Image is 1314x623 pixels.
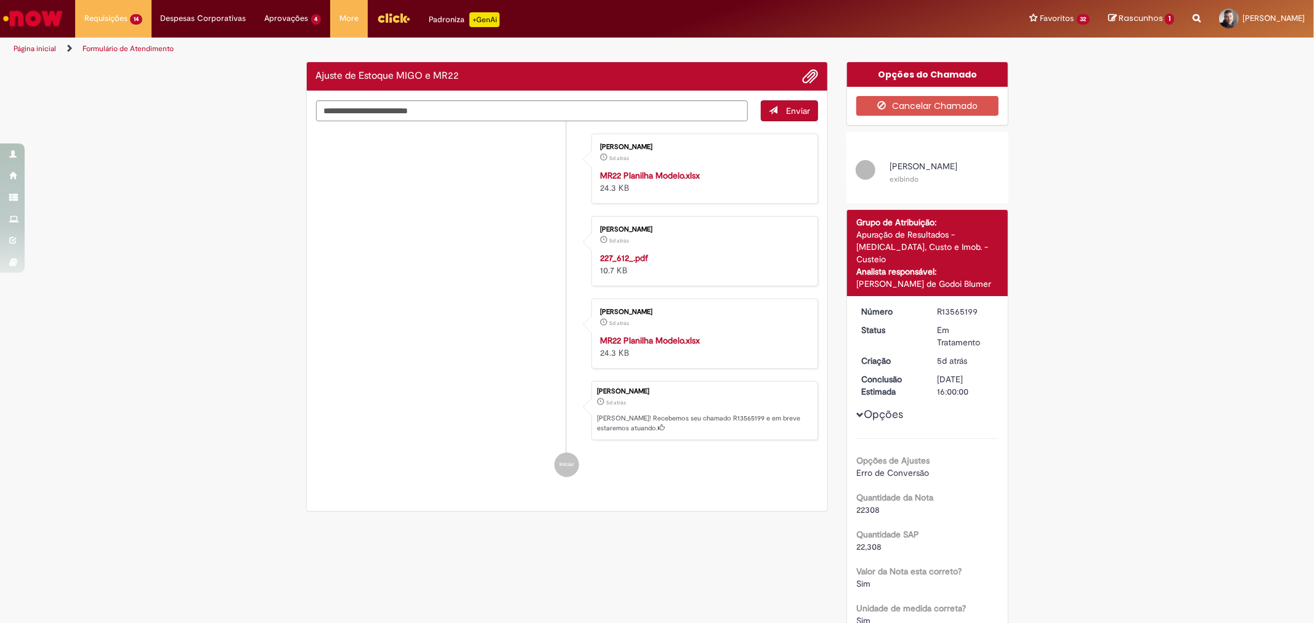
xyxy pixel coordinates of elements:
[311,14,322,25] span: 4
[937,355,967,366] time: 25/09/2025 08:48:48
[937,355,994,367] div: 25/09/2025 08:48:48
[600,169,805,194] div: 24.3 KB
[890,174,919,184] small: exibindo
[161,12,246,25] span: Despesas Corporativas
[856,228,999,265] div: Apuração de Resultados - [MEDICAL_DATA], Custo e Imob. - Custeio
[84,12,128,25] span: Requisições
[1119,12,1163,24] span: Rascunhos
[469,12,500,27] p: +GenAi
[852,305,928,318] dt: Número
[856,467,929,478] span: Erro de Conversão
[600,252,805,276] div: 10.7 KB
[316,381,819,440] li: Gabriel Vinicius Andrade Conceicao
[856,541,882,552] span: 22,308
[856,96,999,116] button: Cancelar Chamado
[609,237,629,244] time: 25/09/2025 08:48:08
[606,399,626,406] time: 25/09/2025 08:48:48
[1165,14,1174,25] span: 1
[316,100,748,121] textarea: Digite sua mensagem aqui...
[377,9,410,27] img: click_logo_yellow_360x200.png
[856,492,933,503] b: Quantidade da Nota
[600,334,805,359] div: 24.3 KB
[606,399,626,406] span: 5d atrás
[1040,12,1074,25] span: Favoritos
[847,62,1008,87] div: Opções do Chamado
[852,355,928,367] dt: Criação
[937,355,967,366] span: 5d atrás
[852,373,928,398] dt: Conclusão Estimada
[600,226,805,233] div: [PERSON_NAME]
[600,335,700,346] a: MR22 Planilha Modelo.xlsx
[856,566,962,577] b: Valor da Nota esta correto?
[937,373,994,398] div: [DATE] 16:00:00
[9,38,867,60] ul: Trilhas de página
[856,455,930,466] b: Opções de Ajustes
[83,44,174,54] a: Formulário de Atendimento
[856,578,870,589] span: Sim
[1243,13,1305,23] span: [PERSON_NAME]
[316,71,460,82] h2: Ajuste de Estoque MIGO e MR22 Histórico de tíquete
[130,14,142,25] span: 14
[890,161,957,172] span: [PERSON_NAME]
[609,237,629,244] span: 5d atrás
[856,265,999,278] div: Analista responsável:
[937,324,994,348] div: Em Tratamento
[600,170,700,181] a: MR22 Planilha Modelo.xlsx
[852,324,928,336] dt: Status
[14,44,56,54] a: Página inicial
[856,216,999,228] div: Grupo de Atribuição:
[429,12,500,27] div: Padroniza
[856,529,919,540] b: Quantidade SAP
[937,305,994,318] div: R13565199
[856,278,999,290] div: [PERSON_NAME] de Godoi Blumer
[316,121,819,489] ul: Histórico de tíquete
[339,12,359,25] span: More
[856,603,966,614] b: Unidade de medida correta?
[609,155,629,162] time: 25/09/2025 08:48:37
[609,155,629,162] span: 5d atrás
[802,68,818,84] button: Adicionar anexos
[609,320,629,327] time: 25/09/2025 08:44:43
[600,308,805,316] div: [PERSON_NAME]
[600,252,648,263] a: 227_612_.pdf
[1108,13,1174,25] a: Rascunhos
[597,414,811,433] p: [PERSON_NAME]! Recebemos seu chamado R13565199 e em breve estaremos atuando.
[265,12,309,25] span: Aprovações
[856,504,880,515] span: 22308
[786,105,810,116] span: Enviar
[609,320,629,327] span: 5d atrás
[761,100,818,121] button: Enviar
[1077,14,1090,25] span: 32
[597,388,811,395] div: [PERSON_NAME]
[600,143,805,151] div: [PERSON_NAME]
[1,6,65,31] img: ServiceNow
